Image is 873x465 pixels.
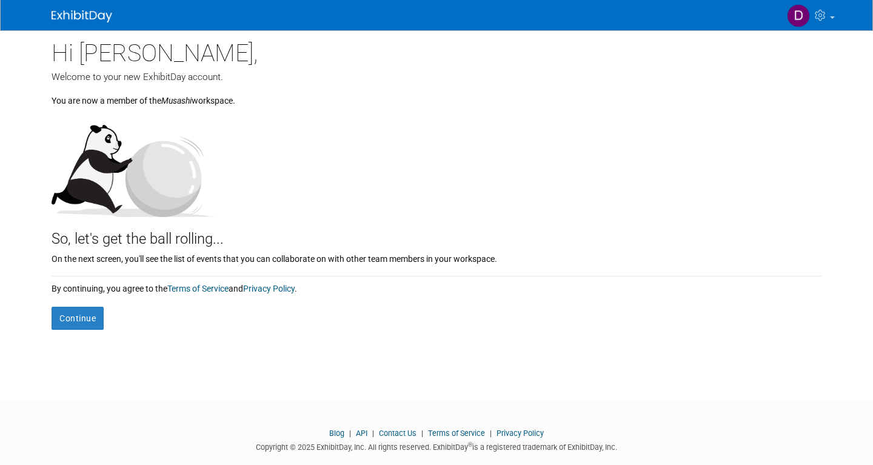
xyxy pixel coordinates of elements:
[243,284,295,293] a: Privacy Policy
[369,429,377,438] span: |
[487,429,495,438] span: |
[346,429,354,438] span: |
[161,96,192,105] i: Musashi
[52,113,215,217] img: Let's get the ball rolling
[787,4,810,27] img: Daniel Agar
[497,429,544,438] a: Privacy Policy
[52,30,821,70] div: Hi [PERSON_NAME],
[468,441,472,448] sup: ®
[52,10,112,22] img: ExhibitDay
[52,84,821,107] div: You are now a member of the workspace.
[52,276,821,295] div: By continuing, you agree to the and .
[428,429,485,438] a: Terms of Service
[52,250,821,265] div: On the next screen, you'll see the list of events that you can collaborate on with other team mem...
[167,284,229,293] a: Terms of Service
[52,217,821,250] div: So, let's get the ball rolling...
[379,429,416,438] a: Contact Us
[329,429,344,438] a: Blog
[52,307,104,330] button: Continue
[52,70,821,84] div: Welcome to your new ExhibitDay account.
[356,429,367,438] a: API
[418,429,426,438] span: |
